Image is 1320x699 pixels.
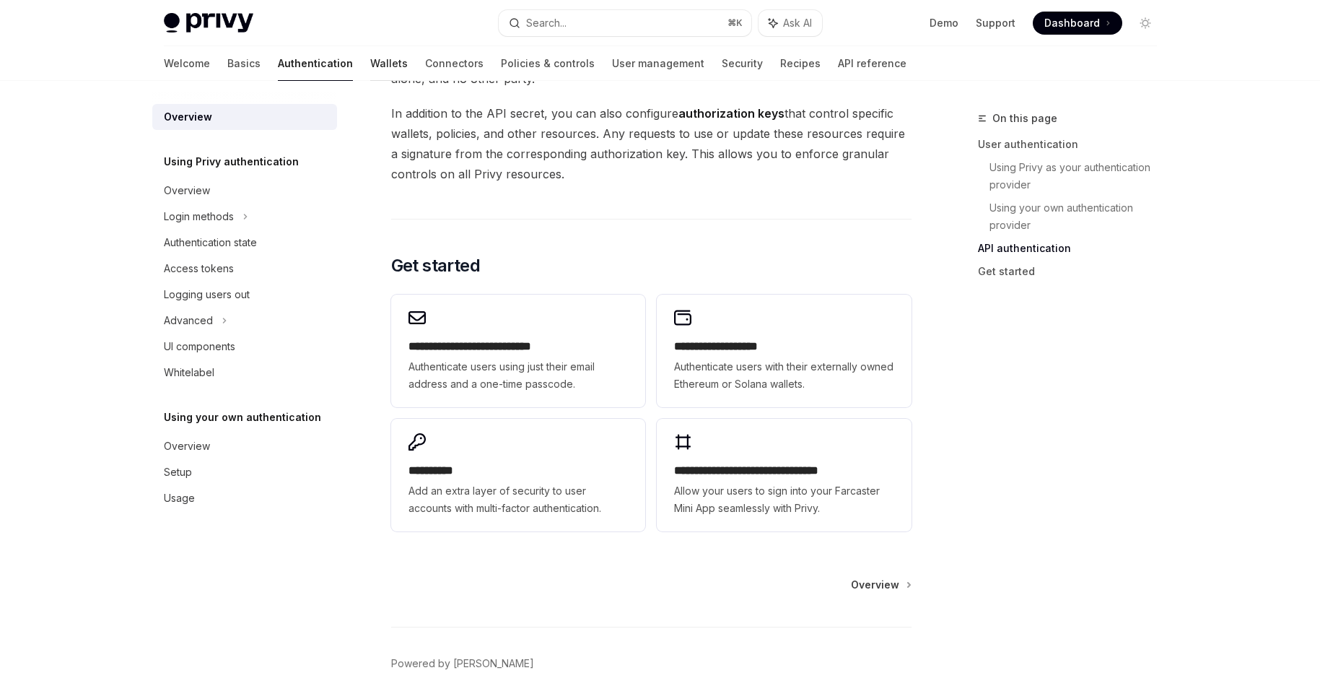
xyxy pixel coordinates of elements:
a: Support [976,16,1015,30]
a: Dashboard [1033,12,1122,35]
span: Allow your users to sign into your Farcaster Mini App seamlessly with Privy. [674,482,893,517]
a: Using your own authentication provider [989,196,1168,237]
a: User management [612,46,704,81]
span: Dashboard [1044,16,1100,30]
a: Usage [152,485,337,511]
strong: authorization keys [678,106,784,121]
a: Welcome [164,46,210,81]
span: ⌘ K [727,17,743,29]
a: Wallets [370,46,408,81]
a: Logging users out [152,282,337,308]
a: Recipes [780,46,821,81]
a: Access tokens [152,256,337,282]
a: API authentication [978,237,1168,260]
a: UI components [152,334,337,360]
div: Authentication state [164,234,257,251]
div: Overview [164,182,210,199]
div: Logging users out [164,286,250,303]
a: **** **** **** ****Authenticate users with their externally owned Ethereum or Solana wallets. [657,295,911,407]
a: Overview [152,433,337,459]
a: User authentication [978,133,1168,156]
div: Usage [164,490,195,507]
a: Get started [978,260,1168,283]
a: Whitelabel [152,360,337,386]
a: Basics [227,46,261,81]
div: Advanced [164,312,213,329]
a: Using Privy as your authentication provider [989,156,1168,196]
div: Overview [164,108,212,126]
a: Policies & controls [501,46,595,81]
a: Authentication state [152,230,337,256]
button: Search...⌘K [499,10,751,36]
a: **** *****Add an extra layer of security to user accounts with multi-factor authentication. [391,419,645,531]
button: Ask AI [759,10,822,36]
span: Overview [851,578,899,592]
div: Setup [164,464,192,481]
span: In addition to the API secret, you can also configure that control specific wallets, policies, an... [391,103,912,184]
span: On this page [992,110,1057,127]
div: Access tokens [164,260,234,277]
span: Get started [391,254,480,277]
a: Powered by [PERSON_NAME] [391,656,534,671]
a: Overview [152,178,337,204]
span: Add an extra layer of security to user accounts with multi-factor authentication. [408,482,628,517]
a: Security [722,46,763,81]
span: Ask AI [783,16,812,30]
a: API reference [838,46,906,81]
a: Setup [152,459,337,485]
button: Toggle dark mode [1134,12,1157,35]
h5: Using your own authentication [164,409,321,426]
a: Overview [851,578,910,592]
div: Login methods [164,208,234,225]
div: Overview [164,438,210,455]
span: Authenticate users with their externally owned Ethereum or Solana wallets. [674,358,893,393]
span: Authenticate users using just their email address and a one-time passcode. [408,358,628,393]
div: UI components [164,338,235,355]
h5: Using Privy authentication [164,153,299,170]
div: Whitelabel [164,364,214,381]
a: Authentication [278,46,353,81]
div: Search... [526,14,567,32]
a: Connectors [425,46,484,81]
a: Overview [152,104,337,130]
a: Demo [930,16,958,30]
img: light logo [164,13,253,33]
